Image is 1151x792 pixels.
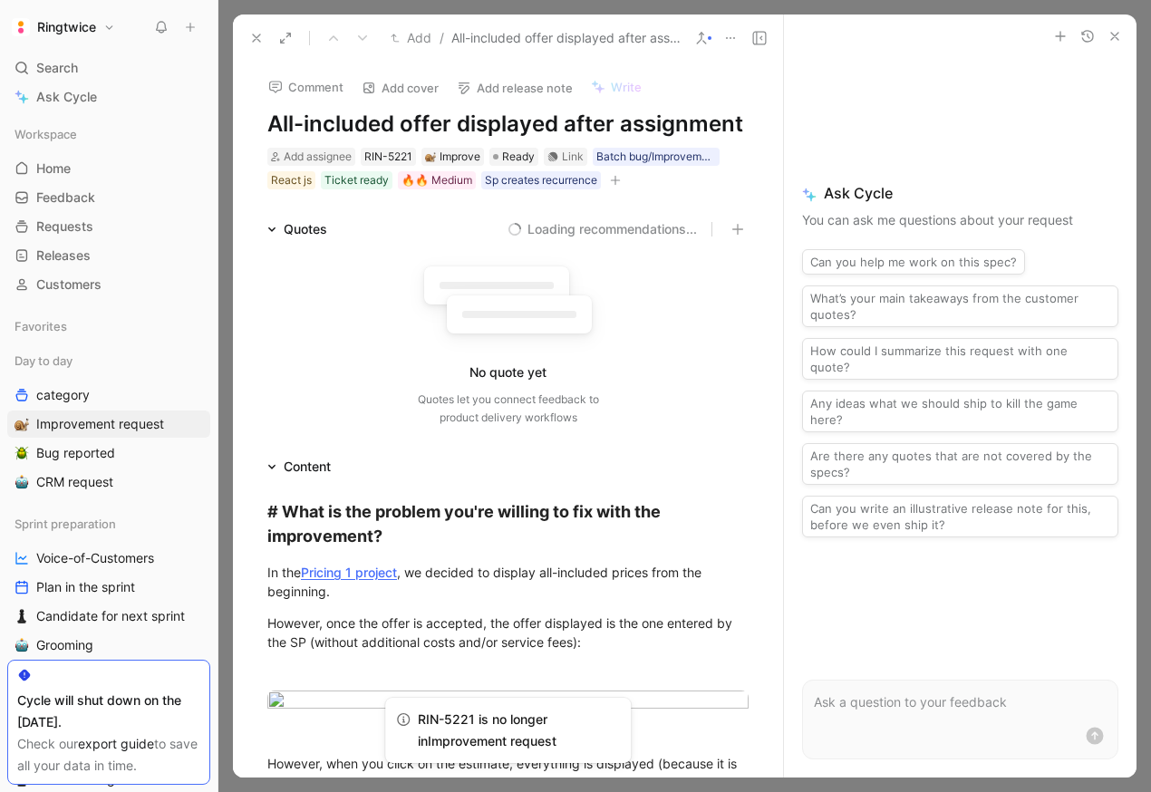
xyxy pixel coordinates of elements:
[7,213,210,240] a: Requests
[11,634,33,656] button: 🤖
[7,155,210,182] a: Home
[596,148,716,166] div: Batch bug/Improvement day
[7,14,120,40] button: RingtwiceRingtwice
[7,410,210,438] a: 🐌Improvement request
[562,148,584,166] div: Link
[260,218,334,240] div: Quotes
[36,159,71,178] span: Home
[7,271,210,298] a: Customers
[508,218,697,240] button: Loading recommendations...
[15,417,29,431] img: 🐌
[15,515,116,533] span: Sprint preparation
[267,613,749,652] div: However, once the offer is accepted, the offer displayed is the one entered by the SP (without ad...
[324,171,389,189] div: Ticket ready
[7,545,210,572] a: Voice-of-Customers
[611,79,642,95] span: Write
[36,473,113,491] span: CRM request
[36,607,185,625] span: Candidate for next sprint
[36,188,95,207] span: Feedback
[15,609,29,623] img: ♟️
[802,209,1118,231] p: You can ask me questions about your request
[36,246,91,265] span: Releases
[7,347,210,374] div: Day to day
[802,496,1118,537] button: Can you write an illustrative release note for this, before we even ship it?
[15,475,29,489] img: 🤖
[440,27,444,49] span: /
[267,502,664,546] strong: # What is the problem you're willing to fix with the improvement?
[267,110,749,139] h1: All-included offer displayed after assignment
[7,574,210,601] a: Plan in the sprint
[11,605,33,627] button: ♟️
[15,446,29,460] img: 🪲
[7,121,210,148] div: Workspace
[7,83,210,111] a: Ask Cycle
[421,148,484,166] div: 🐌Improve
[502,148,535,166] span: Ready
[7,382,210,409] a: category
[449,75,581,101] button: Add release note
[301,565,397,580] a: Pricing 1 project
[15,638,29,652] img: 🤖
[7,510,210,537] div: Sprint preparation
[451,27,682,49] span: All-included offer displayed after assignment
[802,391,1118,432] button: Any ideas what we should ship to kill the game here?
[36,415,164,433] span: Improvement request
[284,218,327,240] div: Quotes
[7,439,210,467] a: 🪲Bug reported
[469,362,546,383] div: No quote yet
[36,444,115,462] span: Bug reported
[386,27,436,49] button: Add
[36,549,154,567] span: Voice-of-Customers
[271,171,312,189] div: React js
[485,171,597,189] div: Sp creates recurrence
[7,468,210,496] a: 🤖CRM request
[353,75,447,101] button: Add cover
[284,150,352,163] span: Add assignee
[260,456,338,478] div: Content
[7,632,210,659] a: 🤖Grooming
[36,86,97,108] span: Ask Cycle
[37,19,96,35] h1: Ringtwice
[7,510,210,659] div: Sprint preparationVoice-of-CustomersPlan in the sprint♟️Candidate for next sprint🤖Grooming
[36,386,90,404] span: category
[418,711,556,749] span: RIN-5221 is no longer in Improvement request
[802,443,1118,485] button: Are there any quotes that are not covered by the specs?
[401,171,472,189] div: 🔥🔥 Medium
[7,347,210,496] div: Day to daycategory🐌Improvement request🪲Bug reported🤖CRM request
[17,690,200,733] div: Cycle will shut down on the [DATE].
[11,471,33,493] button: 🤖
[15,125,77,143] span: Workspace
[364,148,412,166] div: RIN-5221
[7,603,210,630] a: ♟️Candidate for next sprint
[7,313,210,340] div: Favorites
[267,691,749,715] img: Capture d’écran 2025-08-20 à 14.09.01.png
[7,242,210,269] a: Releases
[15,352,73,370] span: Day to day
[11,442,33,464] button: 🪲
[36,57,78,79] span: Search
[802,338,1118,380] button: How could I summarize this request with one quote?
[7,184,210,211] a: Feedback
[284,456,331,478] div: Content
[36,578,135,596] span: Plan in the sprint
[802,249,1025,275] button: Can you help me work on this spec?
[583,74,650,100] button: Write
[15,317,67,335] span: Favorites
[78,736,154,751] a: export guide
[36,275,102,294] span: Customers
[36,217,93,236] span: Requests
[418,391,599,427] div: Quotes let you connect feedback to product delivery workflows
[36,636,93,654] span: Grooming
[802,285,1118,327] button: What’s your main takeaways from the customer quotes?
[425,148,480,166] div: Improve
[17,733,200,777] div: Check our to save all your data in time.
[11,413,33,435] button: 🐌
[267,563,749,601] div: In the , we decided to display all-included prices from the beginning.
[425,151,436,162] img: 🐌
[260,74,352,100] button: Comment
[802,182,1118,204] span: Ask Cycle
[12,18,30,36] img: Ringtwice
[489,148,538,166] div: Ready
[7,54,210,82] div: Search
